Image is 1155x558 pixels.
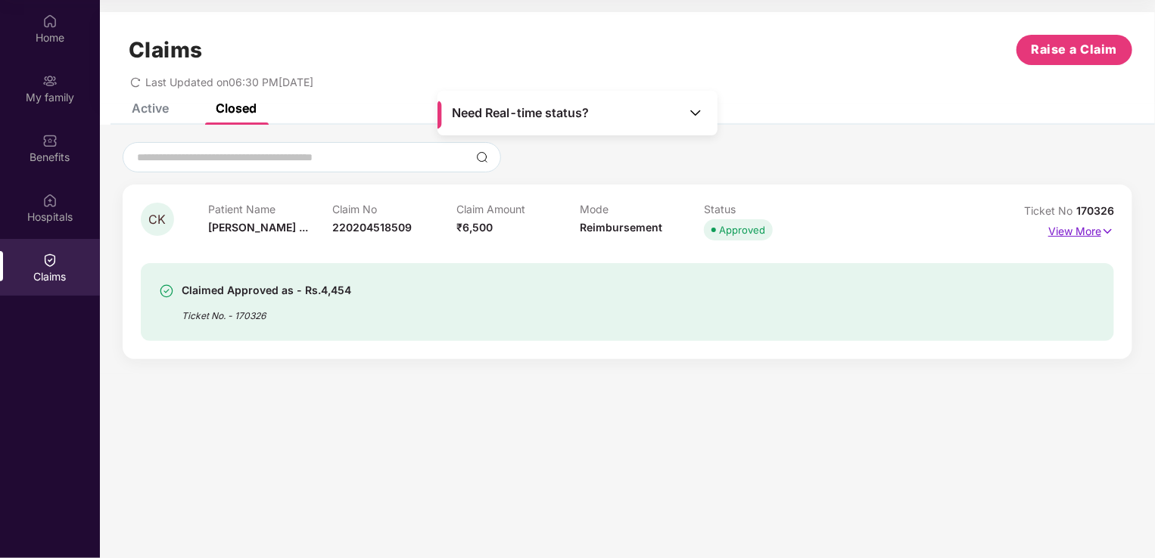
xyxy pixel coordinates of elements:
span: ₹6,500 [456,221,493,234]
img: svg+xml;base64,PHN2ZyBpZD0iU2VhcmNoLTMyeDMyIiB4bWxucz0iaHR0cDovL3d3dy53My5vcmcvMjAwMC9zdmciIHdpZH... [476,151,488,163]
div: Claimed Approved as - Rs.4,454 [182,281,351,299]
span: CK [149,213,167,226]
div: Active [132,101,169,116]
div: Closed [216,101,257,116]
span: Reimbursement [580,221,662,234]
p: Claim No [332,203,456,215]
span: Ticket No [1024,204,1076,217]
span: redo [130,76,141,88]
img: svg+xml;base64,PHN2ZyB3aWR0aD0iMjAiIGhlaWdodD0iMjAiIHZpZXdCb3g9IjAgMCAyMCAyMCIgZmlsbD0ibm9uZSIgeG... [42,73,58,88]
button: Raise a Claim [1016,35,1132,65]
img: Toggle Icon [688,105,703,120]
div: Ticket No. - 170326 [182,299,351,323]
img: svg+xml;base64,PHN2ZyBpZD0iSG9zcGl0YWxzIiB4bWxucz0iaHR0cDovL3d3dy53My5vcmcvMjAwMC9zdmciIHdpZHRoPS... [42,193,58,208]
span: 170326 [1076,204,1114,217]
img: svg+xml;base64,PHN2ZyBpZD0iU3VjY2Vzcy0zMngzMiIgeG1sbnM9Imh0dHA6Ly93d3cudzMub3JnLzIwMDAvc3ZnIiB3aW... [159,284,174,299]
p: Claim Amount [456,203,581,215]
span: Raise a Claim [1032,40,1118,59]
img: svg+xml;base64,PHN2ZyBpZD0iQmVuZWZpdHMiIHhtbG5zPSJodHRwOi8vd3d3LnczLm9yZy8yMDAwL3N2ZyIgd2lkdGg9Ij... [42,133,58,148]
div: Approved [719,222,765,237]
span: 220204518509 [332,221,412,234]
p: Mode [580,203,704,215]
span: [PERSON_NAME] ... [208,221,308,234]
img: svg+xml;base64,PHN2ZyBpZD0iSG9tZSIgeG1sbnM9Imh0dHA6Ly93d3cudzMub3JnLzIwMDAvc3ZnIiB3aWR0aD0iMjAiIG... [42,14,58,29]
span: Need Real-time status? [452,105,589,121]
span: Last Updated on 06:30 PM[DATE] [145,76,313,88]
p: Patient Name [208,203,332,215]
h1: Claims [129,37,203,63]
p: Status [704,203,828,215]
img: svg+xml;base64,PHN2ZyBpZD0iQ2xhaW0iIHhtbG5zPSJodHRwOi8vd3d3LnczLm9yZy8yMDAwL3N2ZyIgd2lkdGg9IjIwIi... [42,253,58,268]
p: View More [1048,219,1114,240]
img: svg+xml;base64,PHN2ZyB4bWxucz0iaHR0cDovL3d3dy53My5vcmcvMjAwMC9zdmciIHdpZHRoPSIxNyIgaGVpZ2h0PSIxNy... [1101,223,1114,240]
